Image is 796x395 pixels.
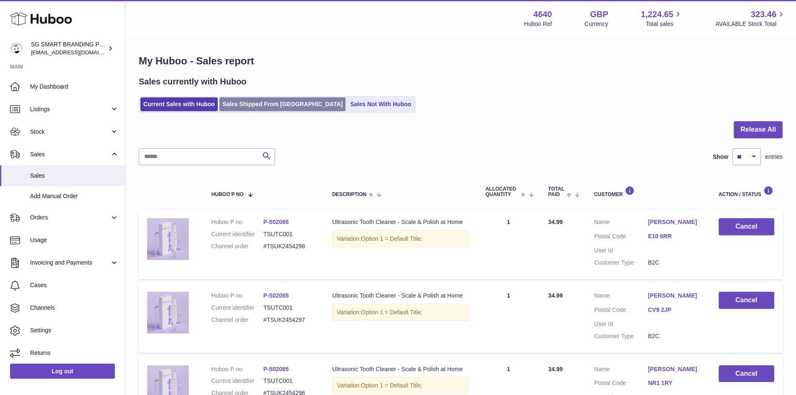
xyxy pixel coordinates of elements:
span: Option 1 = Default Title; [361,235,422,242]
span: 34.99 [548,366,563,372]
dt: Channel order [211,242,264,250]
dt: Customer Type [594,259,648,267]
dt: Customer Type [594,332,648,340]
a: Sales Not With Huboo [347,97,414,111]
dt: Huboo P no [211,292,264,300]
a: Sales Shipped From [GEOGRAPHIC_DATA] [219,97,346,111]
span: Total sales [646,20,683,28]
span: entries [765,153,783,161]
dd: TSUTC001 [263,230,315,238]
div: Ultrasonic Tooth Cleaner - Scale & Polish at Home [332,365,469,373]
dt: Channel order [211,316,264,324]
strong: GBP [590,9,608,20]
span: AVAILABLE Stock Total [715,20,786,28]
div: Variation: [332,377,469,394]
span: Sales [30,172,119,180]
span: Total paid [548,186,565,197]
span: Stock [30,128,110,136]
div: Currency [585,20,608,28]
span: Returns [30,349,119,357]
span: 34.99 [548,219,563,225]
dd: B2C [648,259,702,267]
span: 34.99 [548,292,563,299]
a: E10 6RR [648,232,702,240]
a: [PERSON_NAME] [648,292,702,300]
a: NR1 1RY [648,379,702,387]
div: Customer [594,186,702,197]
span: Add Manual Order [30,192,119,200]
dt: Current identifier [211,230,264,238]
button: Cancel [719,292,774,309]
div: Ultrasonic Tooth Cleaner - Scale & Polish at Home [332,292,469,300]
span: Invoicing and Payments [30,259,110,267]
td: 1 [477,210,540,279]
span: Channels [30,304,119,312]
strong: 4640 [533,9,552,20]
a: 1,224.65 Total sales [641,9,683,28]
span: 1,224.65 [641,9,674,20]
dt: Name [594,292,648,302]
div: SG SMART BRANDING PTE. LTD. [31,41,106,56]
span: 323.46 [751,9,776,20]
dt: Huboo P no [211,365,264,373]
span: Usage [30,236,119,244]
h1: My Huboo - Sales report [139,54,783,68]
td: 1 [477,283,540,353]
a: Current Sales with Huboo [140,97,218,111]
dt: Current identifier [211,377,264,385]
div: Huboo Ref [524,20,552,28]
dt: Postal Code [594,379,648,389]
span: Sales [30,150,110,158]
img: plaqueremoverforteethbestselleruk5.png [147,218,189,260]
a: P-502085 [263,219,289,225]
button: Release All [734,121,783,138]
h2: Sales currently with Huboo [139,76,247,87]
dt: Current identifier [211,304,264,312]
a: Log out [10,364,115,379]
dt: User Id [594,247,648,255]
dt: User Id [594,320,648,328]
span: Option 1 = Default Title; [361,382,422,389]
dd: #TSUK2454298 [263,242,315,250]
span: Option 1 = Default Title; [361,309,422,316]
dd: TSUTC001 [263,377,315,385]
dt: Name [594,365,648,375]
a: P-502085 [263,292,289,299]
label: Show [713,153,728,161]
a: [PERSON_NAME] [648,218,702,226]
dt: Huboo P no [211,218,264,226]
span: Huboo P no [211,192,244,197]
a: CV9 2JP [648,306,702,314]
img: internalAdmin-4640@internal.huboo.com [10,42,23,55]
button: Cancel [719,365,774,382]
span: My Dashboard [30,83,119,91]
div: Variation: [332,230,469,247]
dd: TSUTC001 [263,304,315,312]
button: Cancel [719,218,774,235]
span: Listings [30,105,110,113]
span: Description [332,192,366,197]
span: [EMAIL_ADDRESS][DOMAIN_NAME] [31,49,123,56]
a: [PERSON_NAME] [648,365,702,373]
a: 323.46 AVAILABLE Stock Total [715,9,786,28]
dd: B2C [648,332,702,340]
div: Variation: [332,304,469,321]
a: P-502085 [263,366,289,372]
dt: Postal Code [594,232,648,242]
div: Ultrasonic Tooth Cleaner - Scale & Polish at Home [332,218,469,226]
dd: #TSUK2454297 [263,316,315,324]
span: Orders [30,214,110,222]
img: plaqueremoverforteethbestselleruk5.png [147,292,189,334]
span: ALLOCATED Quantity [486,186,519,197]
dt: Postal Code [594,306,648,316]
span: Settings [30,326,119,334]
div: Action / Status [719,186,774,197]
dt: Name [594,218,648,228]
span: Cases [30,281,119,289]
